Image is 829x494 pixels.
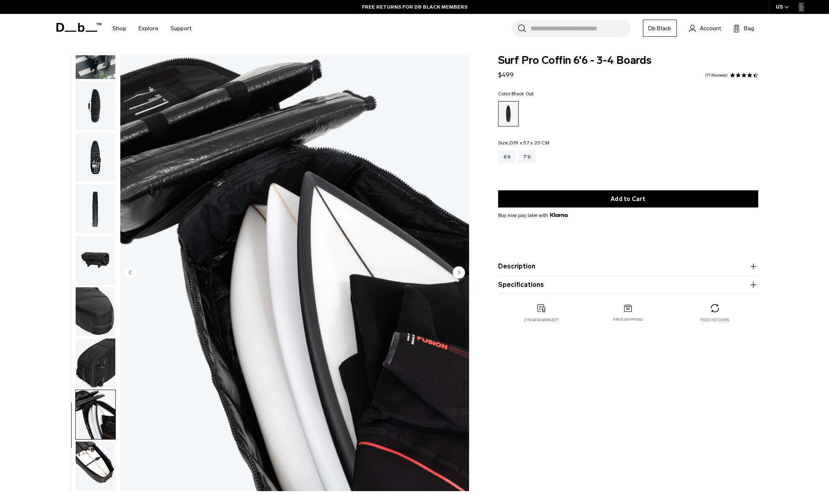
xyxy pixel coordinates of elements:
button: Surf Pro Coffin 6'6 - 3-4 Boards [75,287,116,337]
img: Surf Pro Coffin 6'6 - 3-4 Boards [76,81,115,131]
button: Surf Pro Coffin 6'6 - 3-4 Boards [75,81,116,131]
img: Surf Pro Coffin 6'6 - 3-4 Boards [76,287,115,336]
legend: Size: [498,140,549,145]
img: Surf Pro Coffin 6'6 - 3-4 Boards [76,133,115,182]
img: Surf Pro Coffin 6'6 - 3-4 Boards [76,338,115,388]
span: $499 [498,71,514,79]
button: Surf Pro Coffin 6'6 - 3-4 Boards [75,132,116,182]
button: Surf Pro Coffin 6'6 - 3-4 Boards [75,441,116,491]
a: Db Black [643,20,677,37]
button: Specifications [498,280,758,290]
button: Surf Pro Coffin 6'6 - 3-4 Boards [75,338,116,388]
img: {"height" => 20, "alt" => "Klarna"} [550,213,568,217]
p: Free shipping [613,317,643,323]
img: Surf Pro Coffin 6'6 - 3-4 Boards [76,442,115,491]
li: 9 / 10 [120,55,469,491]
a: Account [689,23,721,33]
a: 6’6 [498,150,516,163]
a: Explore [139,14,158,43]
a: 71 reviews [705,73,728,77]
img: Surf Pro Coffin 6'6 - 3-4 Boards [120,55,469,491]
button: Surf Pro Coffin 6'6 - 3-4 Boards [75,235,116,285]
a: Shop [112,14,126,43]
a: FREE RETURNS FOR DB BLACK MEMBERS [362,3,467,11]
span: Surf Pro Coffin 6'6 - 3-4 Boards [498,55,758,66]
img: Surf Pro Coffin 6'6 - 3-4 Boards [76,236,115,285]
button: Surf Pro Coffin 6'6 - 3-4 Boards [75,184,116,234]
a: Black Out [498,101,519,126]
button: Next slide [453,266,465,280]
p: Free returns [700,317,729,323]
button: Surf Pro Coffin 6'6 - 3-4 Boards [75,390,116,440]
span: Black Out [512,91,534,97]
a: 7'6 [518,150,536,163]
button: Bag [733,23,754,33]
button: Previous slide [124,266,137,280]
span: Bag [744,24,754,33]
img: Surf Pro Coffin 6'6 - 3-4 Boards [76,184,115,233]
nav: Main Navigation [106,14,198,43]
button: Description [498,262,758,271]
button: Add to Cart [498,190,758,208]
span: 209 x 57 x 20 CM [509,140,549,146]
p: 2 year warranty [524,317,559,323]
legend: Color: [498,91,534,96]
span: Account [700,24,721,33]
a: Support [171,14,191,43]
span: Buy now pay later with [498,212,568,219]
img: Surf Pro Coffin 6'6 - 3-4 Boards [76,390,115,439]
